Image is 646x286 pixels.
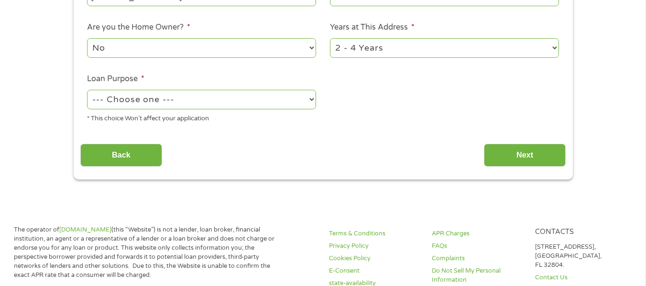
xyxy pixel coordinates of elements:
h4: Contacts [535,228,626,237]
a: Cookies Policy [329,254,420,263]
input: Next [484,144,566,167]
a: [DOMAIN_NAME] [59,226,111,233]
p: [STREET_ADDRESS], [GEOGRAPHIC_DATA], FL 32804. [535,243,626,270]
label: Are you the Home Owner? [87,22,190,32]
a: Privacy Policy [329,242,420,251]
a: Terms & Conditions [329,229,420,238]
label: Years at This Address [330,22,415,32]
a: FAQs [432,242,523,251]
a: Do Not Sell My Personal Information [432,266,523,285]
div: * This choice Won’t affect your application [87,111,316,124]
label: Loan Purpose [87,74,144,84]
a: Complaints [432,254,523,263]
a: APR Charges [432,229,523,238]
input: Back [80,144,162,167]
a: Contact Us [535,273,626,282]
a: E-Consent [329,266,420,275]
p: The operator of (this “Website”) is not a lender, loan broker, financial institution, an agent or... [14,225,280,279]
